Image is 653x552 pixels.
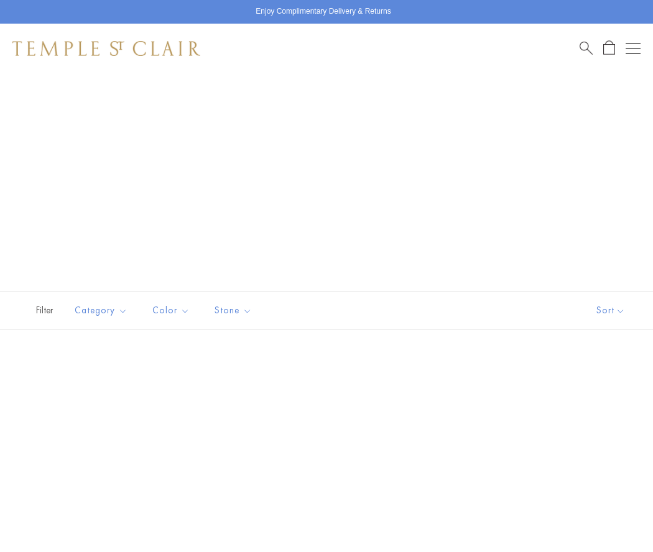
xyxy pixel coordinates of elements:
a: Search [580,40,593,56]
img: Temple St. Clair [12,41,200,56]
button: Open navigation [626,41,641,56]
span: Category [68,303,137,318]
button: Show sort by [568,292,653,329]
p: Enjoy Complimentary Delivery & Returns [256,6,391,18]
button: Stone [205,297,261,324]
span: Color [146,303,199,318]
a: Open Shopping Bag [603,40,615,56]
span: Stone [208,303,261,318]
button: Color [143,297,199,324]
button: Category [65,297,137,324]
